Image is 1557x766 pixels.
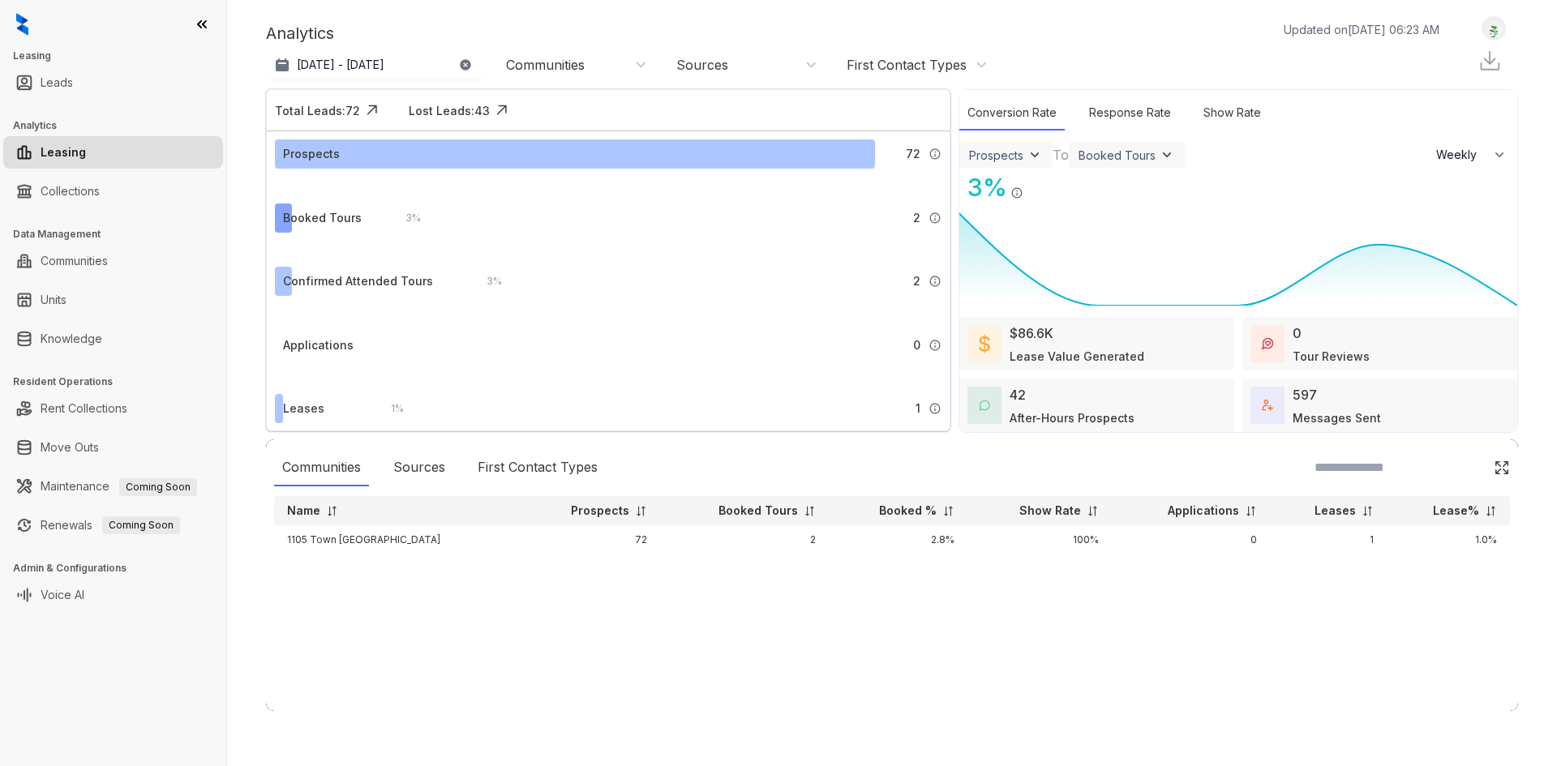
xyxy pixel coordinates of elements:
li: Move Outs [3,431,223,464]
div: Lost Leads: 43 [409,102,490,119]
a: Leads [41,66,73,99]
h3: Leasing [13,49,226,63]
img: Download [1478,49,1502,73]
a: Units [41,284,66,316]
div: Show Rate [1195,96,1269,131]
div: 3 % [389,209,421,227]
li: Rent Collections [3,392,223,425]
span: 72 [906,145,920,163]
td: 100% [967,525,1112,554]
img: sorting [326,505,338,517]
div: Prospects [969,148,1023,162]
div: Lease Value Generated [1010,348,1144,365]
li: Renewals [3,509,223,541]
li: Collections [3,175,223,208]
div: 3 % [959,169,1007,206]
div: Leases [283,400,324,417]
img: Info [929,402,941,415]
td: 1.0% [1387,525,1510,554]
img: AfterHoursConversations [979,400,990,412]
td: 2 [660,525,829,554]
img: TourReviews [1262,338,1273,349]
div: Communities [274,449,369,486]
img: Click Icon [1023,172,1048,196]
div: To [1053,145,1069,165]
div: Conversion Rate [959,96,1065,131]
img: sorting [804,505,816,517]
span: 1 [916,400,920,417]
div: Response Rate [1081,96,1179,131]
div: 1 % [375,400,404,417]
div: 3 % [470,272,502,290]
div: Communities [506,56,585,74]
span: 2 [913,272,920,290]
a: Rent Collections [41,392,127,425]
img: Info [929,339,941,352]
p: Lease% [1433,503,1479,519]
p: [DATE] - [DATE] [297,57,384,73]
div: Total Leads: 72 [275,102,360,119]
div: Messages Sent [1293,409,1381,426]
div: 42 [1010,385,1026,404]
span: Coming Soon [119,478,197,496]
td: 1105 Town [GEOGRAPHIC_DATA] [274,525,520,554]
a: Knowledge [41,323,102,355]
h3: Analytics [13,118,226,133]
a: Collections [41,175,100,208]
div: Confirmed Attended Tours [283,272,433,290]
div: Booked Tours [283,209,362,227]
div: Sources [385,449,453,486]
p: Leases [1315,503,1356,519]
div: Sources [676,56,728,74]
div: 597 [1293,385,1317,404]
li: Voice AI [3,579,223,611]
p: Booked Tours [718,503,798,519]
span: 0 [913,336,920,354]
li: Leads [3,66,223,99]
li: Maintenance [3,470,223,503]
div: Tour Reviews [1293,348,1370,365]
div: First Contact Types [847,56,967,74]
img: Info [929,212,941,225]
div: First Contact Types [470,449,606,486]
h3: Data Management [13,227,226,242]
img: Info [929,148,941,160]
td: 72 [520,525,660,554]
span: 2 [913,209,920,227]
td: 2.8% [829,525,967,554]
img: sorting [1245,505,1257,517]
p: Booked % [879,503,937,519]
img: Info [929,275,941,288]
img: sorting [1485,505,1497,517]
span: Weekly [1436,147,1486,163]
img: logo [16,13,28,36]
p: Prospects [571,503,629,519]
p: Show Rate [1019,503,1081,519]
div: $86.6K [1010,323,1053,343]
img: sorting [942,505,954,517]
img: TotalFum [1262,400,1273,411]
li: Leasing [3,136,223,169]
a: Move Outs [41,431,99,464]
li: Knowledge [3,323,223,355]
img: Info [1010,186,1023,199]
button: Weekly [1426,140,1517,169]
td: 1 [1270,525,1387,554]
p: Updated on [DATE] 06:23 AM [1284,21,1439,38]
h3: Admin & Configurations [13,561,226,576]
img: Click Icon [360,98,384,122]
img: ViewFilterArrow [1159,147,1175,163]
div: Booked Tours [1079,148,1156,162]
td: 0 [1112,525,1270,554]
img: ViewFilterArrow [1027,147,1043,163]
li: Units [3,284,223,316]
div: Prospects [283,145,340,163]
a: Voice AI [41,579,84,611]
img: sorting [1087,505,1099,517]
a: RenewalsComing Soon [41,509,180,541]
p: Name [287,503,320,519]
div: Applications [283,336,354,354]
button: [DATE] - [DATE] [266,50,485,79]
a: Communities [41,245,108,277]
img: sorting [1362,505,1374,517]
